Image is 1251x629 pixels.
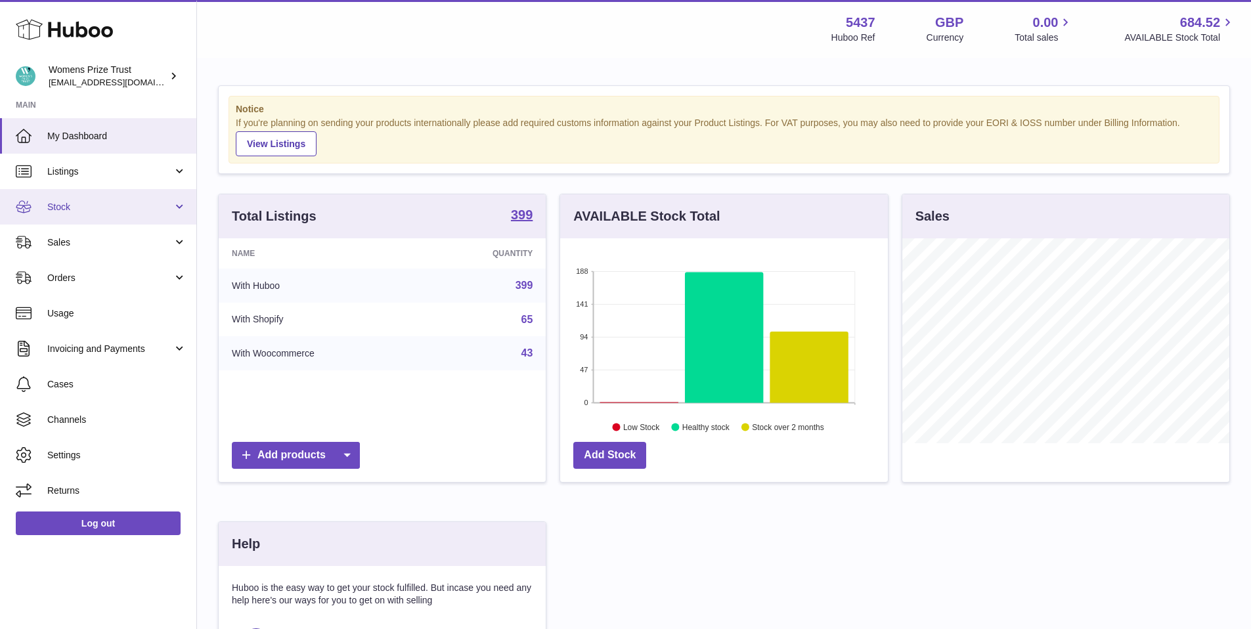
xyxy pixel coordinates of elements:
[47,165,173,178] span: Listings
[47,378,187,391] span: Cases
[1124,32,1235,44] span: AVAILABLE Stock Total
[1180,14,1220,32] span: 684.52
[49,77,193,87] span: [EMAIL_ADDRESS][DOMAIN_NAME]
[219,269,422,303] td: With Huboo
[511,208,533,221] strong: 399
[1015,14,1073,44] a: 0.00 Total sales
[16,66,35,86] img: info@womensprizeforfiction.co.uk
[831,32,875,44] div: Huboo Ref
[915,207,950,225] h3: Sales
[584,399,588,406] text: 0
[47,201,173,213] span: Stock
[753,422,824,431] text: Stock over 2 months
[47,485,187,497] span: Returns
[422,238,546,269] th: Quantity
[576,300,588,308] text: 141
[47,236,173,249] span: Sales
[47,343,173,355] span: Invoicing and Payments
[935,14,963,32] strong: GBP
[576,267,588,275] text: 188
[573,442,646,469] a: Add Stock
[516,280,533,291] a: 399
[581,333,588,341] text: 94
[16,511,181,535] a: Log out
[927,32,964,44] div: Currency
[236,131,317,156] a: View Listings
[682,422,730,431] text: Healthy stock
[521,347,533,358] a: 43
[1124,14,1235,44] a: 684.52 AVAILABLE Stock Total
[232,535,260,553] h3: Help
[623,422,660,431] text: Low Stock
[49,64,167,89] div: Womens Prize Trust
[219,336,422,370] td: With Woocommerce
[47,307,187,320] span: Usage
[1015,32,1073,44] span: Total sales
[232,207,317,225] h3: Total Listings
[846,14,875,32] strong: 5437
[232,582,533,607] p: Huboo is the easy way to get your stock fulfilled. But incase you need any help here's our ways f...
[47,449,187,462] span: Settings
[47,272,173,284] span: Orders
[511,208,533,224] a: 399
[47,130,187,142] span: My Dashboard
[521,314,533,325] a: 65
[1033,14,1059,32] span: 0.00
[236,117,1212,156] div: If you're planning on sending your products internationally please add required customs informati...
[581,366,588,374] text: 47
[573,207,720,225] h3: AVAILABLE Stock Total
[232,442,360,469] a: Add products
[219,303,422,337] td: With Shopify
[47,414,187,426] span: Channels
[236,103,1212,116] strong: Notice
[219,238,422,269] th: Name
